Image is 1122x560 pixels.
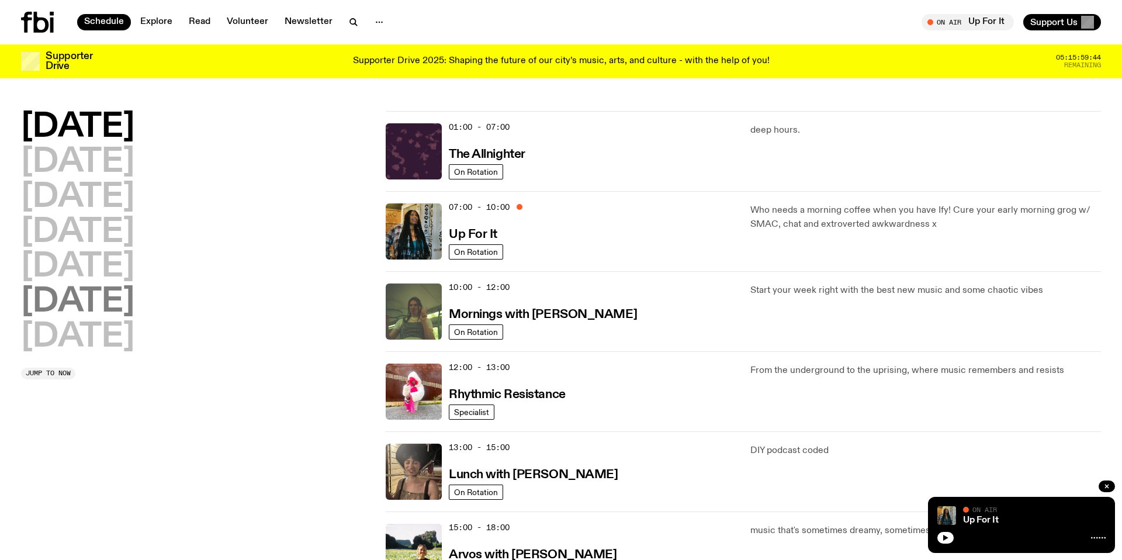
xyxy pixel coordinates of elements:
img: Jim Kretschmer in a really cute outfit with cute braids, standing on a train holding up a peace s... [386,284,442,340]
p: music that's sometimes dreamy, sometimes fast, but always good! [750,524,1101,538]
span: On Air [972,506,997,513]
a: On Rotation [449,324,503,340]
span: 10:00 - 12:00 [449,282,510,293]
span: Jump to now [26,370,71,376]
button: [DATE] [21,146,134,179]
h3: Mornings with [PERSON_NAME] [449,309,637,321]
h3: Lunch with [PERSON_NAME] [449,469,618,481]
h3: Supporter Drive [46,51,92,71]
button: [DATE] [21,251,134,284]
h3: Rhythmic Resistance [449,389,566,401]
button: [DATE] [21,286,134,319]
span: Remaining [1064,62,1101,68]
span: On Rotation [454,327,498,336]
button: Jump to now [21,368,75,379]
a: Rhythmic Resistance [449,386,566,401]
img: Ify - a Brown Skin girl with black braided twists, looking up to the side with her tongue stickin... [386,203,442,260]
span: 05:15:59:44 [1056,54,1101,61]
span: Specialist [454,407,489,416]
a: On Rotation [449,164,503,179]
img: Ify - a Brown Skin girl with black braided twists, looking up to the side with her tongue stickin... [937,506,956,525]
span: Support Us [1030,17,1078,27]
p: Supporter Drive 2025: Shaping the future of our city’s music, arts, and culture - with the help o... [353,56,770,67]
button: [DATE] [21,216,134,249]
p: Who needs a morning coffee when you have Ify! Cure your early morning grog w/ SMAC, chat and extr... [750,203,1101,231]
img: Attu crouches on gravel in front of a brown wall. They are wearing a white fur coat with a hood, ... [386,364,442,420]
span: On Rotation [454,167,498,176]
p: Start your week right with the best new music and some chaotic vibes [750,284,1101,298]
a: Read [182,14,217,30]
span: 01:00 - 07:00 [449,122,510,133]
h3: The Allnighter [449,148,525,161]
button: [DATE] [21,111,134,144]
button: Support Us [1023,14,1101,30]
h3: Up For It [449,229,497,241]
p: From the underground to the uprising, where music remembers and resists [750,364,1101,378]
button: [DATE] [21,181,134,214]
a: Lunch with [PERSON_NAME] [449,466,618,481]
a: Newsletter [278,14,340,30]
p: DIY podcast coded [750,444,1101,458]
span: 07:00 - 10:00 [449,202,510,213]
a: Explore [133,14,179,30]
a: Up For It [449,226,497,241]
p: deep hours. [750,123,1101,137]
a: Specialist [449,405,494,420]
a: On Rotation [449,244,503,260]
a: Up For It [963,516,999,525]
a: The Allnighter [449,146,525,161]
a: Volunteer [220,14,275,30]
button: [DATE] [21,321,134,354]
span: On Rotation [454,488,498,496]
span: 12:00 - 13:00 [449,362,510,373]
span: On Rotation [454,247,498,256]
a: Mornings with [PERSON_NAME] [449,306,637,321]
span: 13:00 - 15:00 [449,442,510,453]
button: On AirUp For It [922,14,1014,30]
span: 15:00 - 18:00 [449,522,510,533]
a: Schedule [77,14,131,30]
a: On Rotation [449,485,503,500]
